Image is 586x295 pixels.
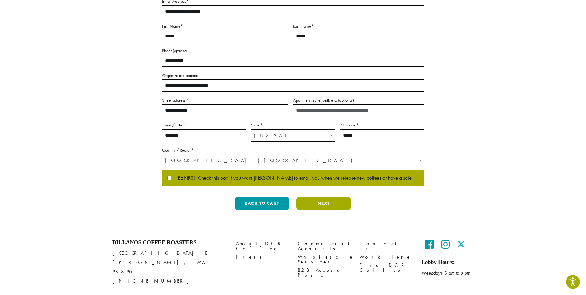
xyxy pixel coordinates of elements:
span: (optional) [184,73,200,78]
input: BE FIRST! Check this box if you want [PERSON_NAME] to email you when we release new coffees or ha... [167,176,171,180]
a: Work Here [360,253,412,261]
a: Commercial Accounts [298,239,350,253]
a: Wholesale Services [298,253,350,266]
button: Back to cart [235,197,289,210]
label: ZIP Code [340,121,424,129]
span: United States (US) [162,154,424,166]
span: BE FIRST! Check this box if you want [PERSON_NAME] to email you when we release new coffees or ha... [171,175,413,181]
span: State [251,129,335,142]
button: Next [296,197,351,210]
label: Last Name [293,22,424,30]
span: Country / Region [162,154,424,166]
label: Organization [162,72,424,79]
p: [GEOGRAPHIC_DATA] E [PERSON_NAME], WA 98390 [PHONE_NUMBER] [112,249,227,286]
em: Weekdays 9 am to 5 pm [421,270,470,276]
span: Iowa [251,130,335,142]
a: Press [236,253,289,261]
label: Town / City [162,121,246,129]
label: First Name [162,22,288,30]
span: (optional) [338,97,354,103]
h4: Dillanos Coffee Roasters [112,239,227,246]
a: About DCR Coffee [236,239,289,253]
label: Street address [162,96,288,104]
h5: Lobby Hours: [421,259,474,266]
a: B2B Access Portal [298,266,350,280]
span: (optional) [173,48,189,53]
a: Find DCR Coffee [360,261,412,275]
a: Contact Us [360,239,412,253]
label: Apartment, suite, unit, etc. [293,96,424,104]
label: State [251,121,335,129]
